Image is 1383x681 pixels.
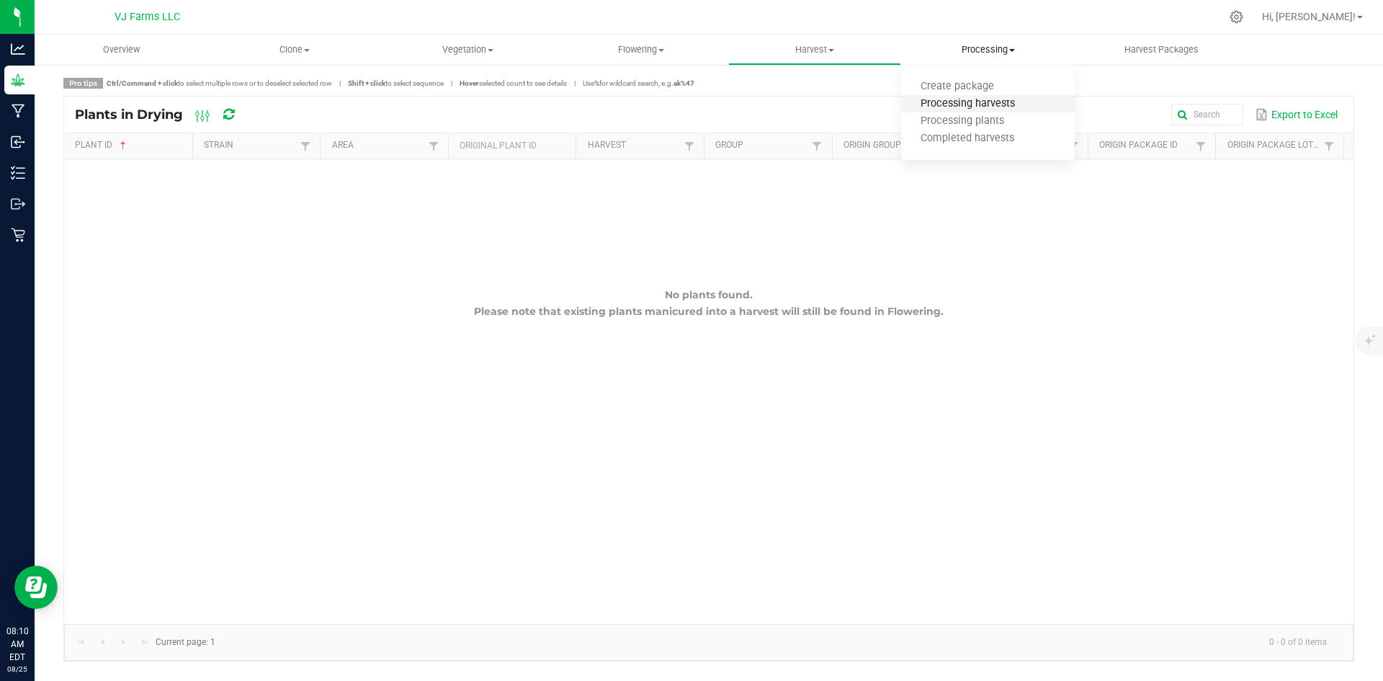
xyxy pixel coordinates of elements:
[297,137,314,155] a: Filter
[11,135,25,149] inline-svg: Inbound
[35,35,208,65] a: Overview
[6,625,28,664] p: 08:10 AM EDT
[209,43,381,56] span: Clone
[11,228,25,242] inline-svg: Retail
[381,35,555,65] a: Vegetation
[11,73,25,87] inline-svg: Grow
[1252,102,1341,127] button: Export to Excel
[583,79,694,87] span: Use for wildcard search, e.g.
[728,35,902,65] a: Harvest
[901,35,1075,65] a: Processing Create package Processing harvests Processing plants Completed harvests
[348,79,385,87] strong: Shift + click
[107,79,332,87] span: to select multiple rows or to deselect selected row
[6,664,28,675] p: 08/25
[11,42,25,56] inline-svg: Analytics
[555,35,728,65] a: Flowering
[1262,11,1356,22] span: Hi, [PERSON_NAME]!
[901,81,1013,93] span: Create package
[555,43,728,56] span: Flowering
[448,133,576,159] th: Original Plant ID
[808,137,825,155] a: Filter
[1105,43,1218,56] span: Harvest Packages
[75,140,187,151] a: Plant IDSortable
[901,133,1034,145] span: Completed harvests
[1227,140,1320,151] a: Origin Package Lot NumberSortable
[208,35,382,65] a: Clone
[332,140,425,151] a: AreaSortable
[1320,137,1338,155] a: Filter
[588,140,681,151] a: HarvestSortable
[1227,10,1245,24] div: Manage settings
[901,115,1024,128] span: Processing plants
[117,140,129,151] span: Sortable
[14,566,58,609] iframe: Resource center
[63,78,103,89] span: Pro tips
[224,631,1338,654] kendo-pager-info: 0 - 0 of 0 items
[204,140,297,151] a: StrainSortable
[665,288,753,301] span: No plants found.
[382,43,554,56] span: Vegetation
[11,166,25,180] inline-svg: Inventory
[75,102,259,127] div: Plants in Drying
[425,137,442,155] a: Filter
[567,78,583,89] span: |
[729,43,901,56] span: Harvest
[1075,35,1248,65] a: Harvest Packages
[901,98,1034,110] span: Processing harvests
[673,79,694,87] strong: ak%47
[84,43,159,56] span: Overview
[107,79,178,87] strong: Ctrl/Command + click
[681,137,698,155] a: Filter
[1099,140,1192,151] a: Origin Package IDSortable
[11,197,25,211] inline-svg: Outbound
[115,11,180,23] span: VJ Farms LLC
[348,79,444,87] span: to select sequence
[460,79,567,87] span: selected count to see details
[1171,104,1243,125] input: Search
[460,79,479,87] strong: Hover
[594,79,599,87] strong: %
[11,104,25,118] inline-svg: Manufacturing
[1192,137,1209,155] a: Filter
[64,624,1353,661] kendo-pager: Current page: 1
[444,78,460,89] span: |
[715,140,808,151] a: GroupSortable
[901,43,1075,56] span: Processing
[332,78,348,89] span: |
[73,303,1345,319] p: Please note that existing plants manicured into a harvest will still be found in Flowering.
[843,140,936,151] a: Origin GroupSortable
